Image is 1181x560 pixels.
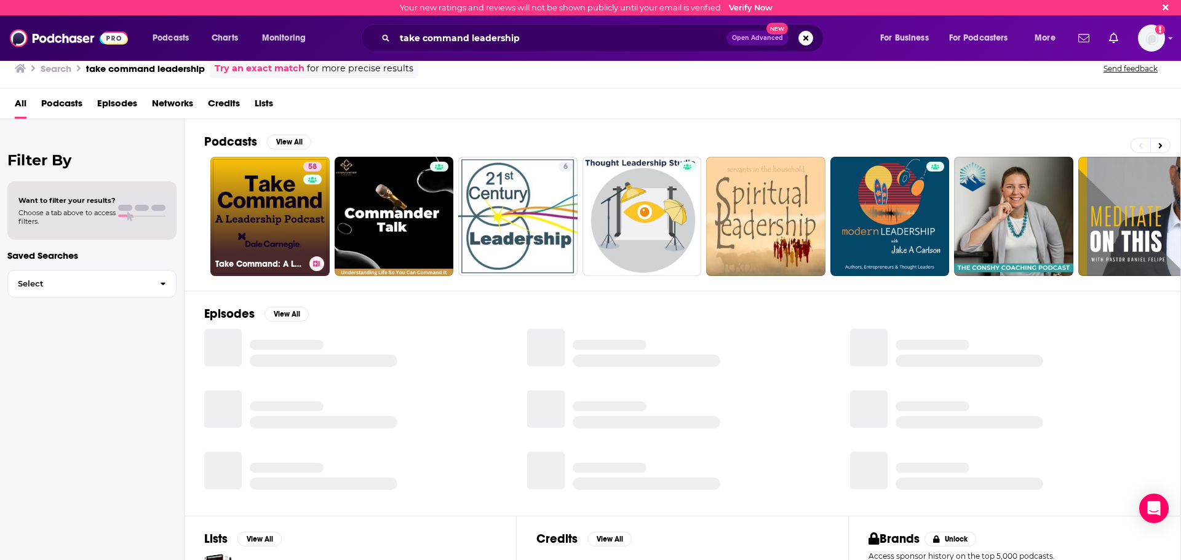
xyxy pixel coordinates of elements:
[880,30,929,47] span: For Business
[1026,28,1071,48] button: open menu
[925,532,977,546] button: Unlock
[373,24,835,52] div: Search podcasts, credits, & more...
[152,93,193,119] a: Networks
[1155,25,1165,34] svg: Email not verified
[210,157,330,276] a: 58Take Command: A Leadership Podcast
[41,93,82,119] a: Podcasts
[204,28,245,48] a: Charts
[253,28,322,48] button: open menu
[1138,25,1165,52] img: User Profile
[536,531,632,546] a: CreditsView All
[949,30,1008,47] span: For Podcasters
[726,31,789,45] button: Open AdvancedNew
[729,3,773,12] a: Verify Now
[458,157,578,276] a: 6
[264,307,309,321] button: View All
[8,280,150,288] span: Select
[1139,494,1169,523] div: Open Intercom Messenger
[204,306,309,321] a: EpisodesView All
[237,532,282,546] button: View All
[1035,30,1056,47] span: More
[7,250,177,261] p: Saved Searches
[1138,25,1165,52] span: Logged in as dresnic
[7,151,177,169] h2: Filter By
[307,61,413,76] span: for more precise results
[267,135,311,149] button: View All
[395,28,726,48] input: Search podcasts, credits, & more...
[303,162,322,172] a: 58
[7,270,177,298] button: Select
[212,30,238,47] span: Charts
[144,28,205,48] button: open menu
[941,28,1026,48] button: open menu
[86,63,205,74] h3: take command leadership
[215,61,304,76] a: Try an exact match
[308,161,317,173] span: 58
[18,196,116,205] span: Want to filter your results?
[153,30,189,47] span: Podcasts
[18,208,116,226] span: Choose a tab above to access filters.
[204,306,255,321] h2: Episodes
[97,93,137,119] a: Episodes
[400,3,773,12] div: Your new ratings and reviews will not be shown publicly until your email is verified.
[563,161,568,173] span: 6
[204,134,311,149] a: PodcastsView All
[869,531,920,546] h2: Brands
[1100,63,1161,74] button: Send feedback
[1073,28,1094,49] a: Show notifications dropdown
[208,93,240,119] a: Credits
[204,531,282,546] a: ListsView All
[15,93,26,119] a: All
[204,134,257,149] h2: Podcasts
[587,532,632,546] button: View All
[41,63,71,74] h3: Search
[536,531,578,546] h2: Credits
[1104,28,1123,49] a: Show notifications dropdown
[766,23,789,34] span: New
[872,28,944,48] button: open menu
[255,93,273,119] a: Lists
[559,162,573,172] a: 6
[732,35,783,41] span: Open Advanced
[262,30,306,47] span: Monitoring
[10,26,128,50] img: Podchaser - Follow, Share and Rate Podcasts
[204,531,228,546] h2: Lists
[1138,25,1165,52] button: Show profile menu
[215,259,304,269] h3: Take Command: A Leadership Podcast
